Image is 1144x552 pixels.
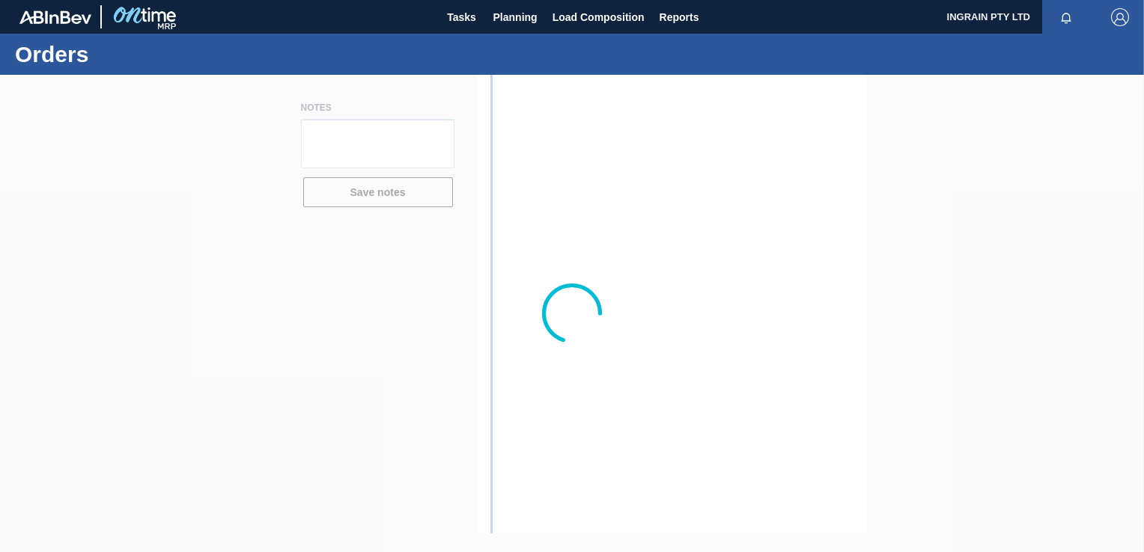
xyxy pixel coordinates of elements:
span: Tasks [445,8,478,26]
img: Logout [1111,8,1129,26]
span: Reports [660,8,699,26]
span: Planning [493,8,538,26]
button: Notifications [1042,7,1090,28]
h1: Orders [15,46,281,63]
span: Load Composition [553,8,645,26]
img: TNhmsLtSVTkK8tSr43FrP2fwEKptu5GPRR3wAAAABJRU5ErkJggg== [19,10,91,24]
